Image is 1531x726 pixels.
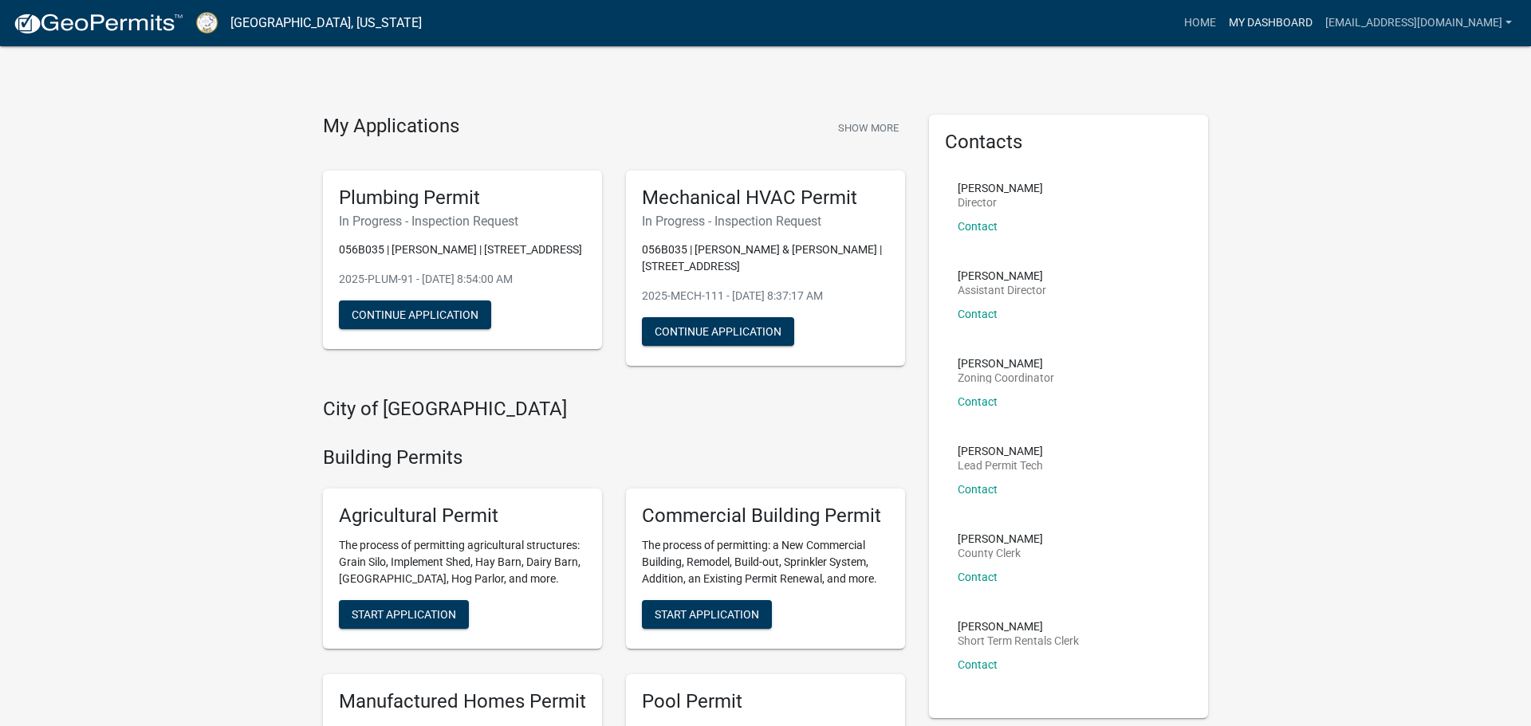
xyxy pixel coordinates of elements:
p: 056B035 | [PERSON_NAME] | [STREET_ADDRESS] [339,241,586,258]
p: The process of permitting: a New Commercial Building, Remodel, Build-out, Sprinkler System, Addit... [642,537,889,587]
h5: Contacts [945,131,1192,154]
h4: Building Permits [323,446,905,469]
a: [GEOGRAPHIC_DATA], [US_STATE] [230,10,422,37]
a: Contact [958,220,998,233]
h5: Manufactured Homes Permit [339,690,586,713]
p: [PERSON_NAME] [958,533,1043,544]
span: Start Application [655,607,759,620]
a: Contact [958,395,998,408]
p: 2025-PLUM-91 - [DATE] 8:54:00 AM [339,271,586,288]
p: Short Term Rentals Clerk [958,635,1079,646]
h4: City of [GEOGRAPHIC_DATA] [323,398,905,421]
p: Zoning Coordinator [958,372,1054,383]
p: 2025-MECH-111 - [DATE] 8:37:17 AM [642,288,889,304]
span: Start Application [352,607,456,620]
h6: In Progress - Inspection Request [642,214,889,229]
p: 056B035 | [PERSON_NAME] & [PERSON_NAME] | [STREET_ADDRESS] [642,241,889,275]
button: Show More [832,115,905,141]
h4: My Applications [323,115,459,139]
p: [PERSON_NAME] [958,445,1043,457]
button: Start Application [339,600,469,629]
button: Start Application [642,600,772,629]
p: [PERSON_NAME] [958,358,1054,369]
p: [PERSON_NAME] [958,270,1046,281]
button: Continue Application [642,317,794,346]
p: County Clerk [958,547,1043,559]
p: Lead Permit Tech [958,460,1043,471]
p: Assistant Director [958,285,1046,296]
h5: Commercial Building Permit [642,504,889,528]
h5: Pool Permit [642,690,889,713]
a: Contact [958,483,998,496]
a: [EMAIL_ADDRESS][DOMAIN_NAME] [1319,8,1518,38]
p: [PERSON_NAME] [958,182,1043,194]
h5: Agricultural Permit [339,504,586,528]
p: The process of permitting agricultural structures: Grain Silo, Implement Shed, Hay Barn, Dairy Ba... [339,537,586,587]
a: Contact [958,308,998,320]
p: Director [958,197,1043,208]
img: Putnam County, Georgia [196,12,218,33]
a: Contact [958,658,998,671]
h6: In Progress - Inspection Request [339,214,586,229]
h5: Mechanical HVAC Permit [642,186,889,210]
a: My Dashboard [1222,8,1319,38]
a: Home [1178,8,1222,38]
h5: Plumbing Permit [339,186,586,210]
button: Continue Application [339,300,491,329]
p: [PERSON_NAME] [958,621,1079,632]
a: Contact [958,571,998,583]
